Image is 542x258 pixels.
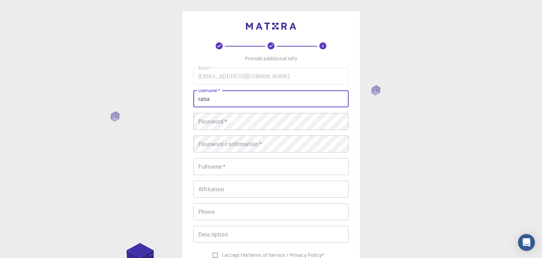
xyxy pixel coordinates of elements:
p: Provide additional info [245,55,297,62]
label: Email [198,65,212,71]
text: 3 [322,43,324,48]
div: Open Intercom Messenger [518,234,535,251]
label: username [198,88,220,94]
